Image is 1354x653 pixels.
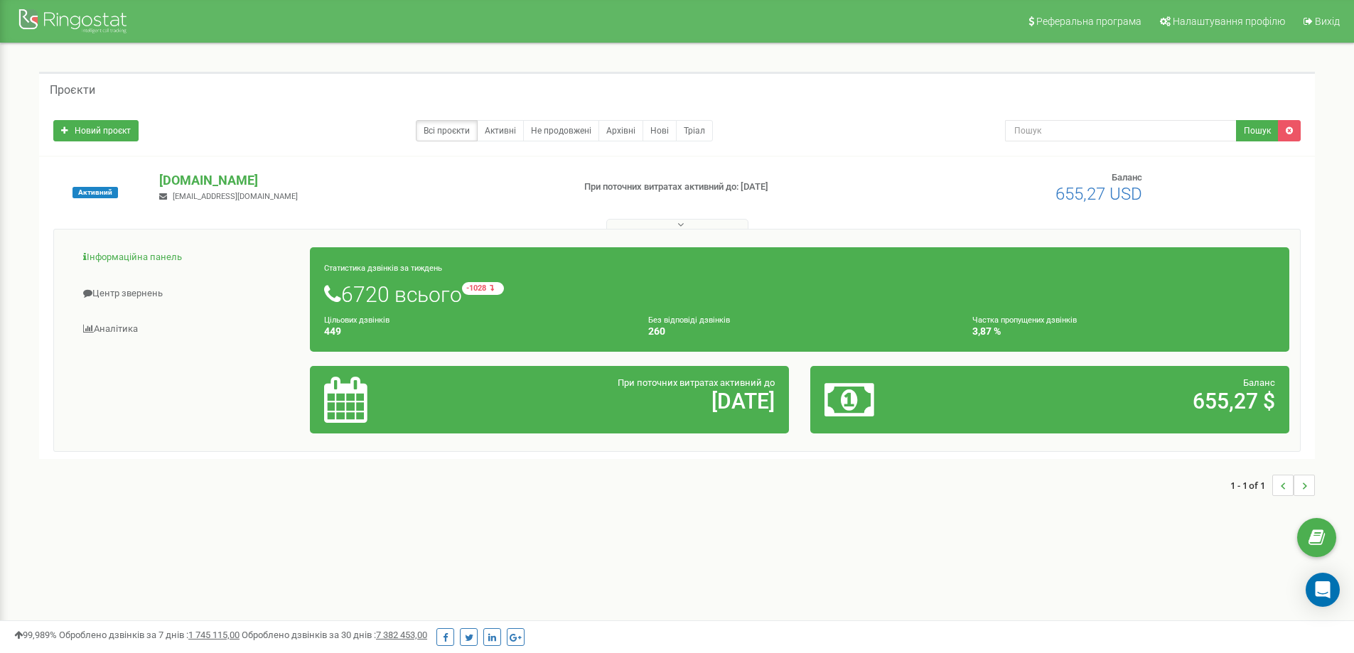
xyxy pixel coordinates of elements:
a: Нові [643,120,677,141]
h4: 260 [648,326,951,337]
h5: Проєкти [50,84,95,97]
a: Всі проєкти [416,120,478,141]
a: Архівні [598,120,643,141]
span: Активний [72,187,118,198]
span: [EMAIL_ADDRESS][DOMAIN_NAME] [173,192,298,201]
a: Центр звернень [65,276,311,311]
a: Тріал [676,120,713,141]
small: Без відповіді дзвінків [648,315,730,325]
h2: [DATE] [481,389,775,413]
span: Реферальна програма [1036,16,1141,27]
a: Інформаційна панель [65,240,311,275]
u: 1 745 115,00 [188,630,240,640]
h1: 6720 всього [324,282,1275,306]
p: При поточних витратах активний до: [DATE] [584,180,880,194]
small: Статистика дзвінків за тиждень [324,264,442,273]
u: 7 382 453,00 [376,630,427,640]
small: Частка пропущених дзвінків [972,315,1077,325]
a: Не продовжені [523,120,599,141]
input: Пошук [1005,120,1237,141]
small: -1028 [462,282,504,295]
span: Налаштування профілю [1173,16,1285,27]
a: Аналiтика [65,312,311,347]
nav: ... [1230,460,1315,510]
small: Цільових дзвінків [324,315,389,325]
span: При поточних витратах активний до [618,377,775,388]
span: Вихід [1315,16,1340,27]
p: [DOMAIN_NAME] [159,171,561,190]
h2: 655,27 $ [982,389,1275,413]
div: Open Intercom Messenger [1306,573,1340,607]
span: Оброблено дзвінків за 30 днів : [242,630,427,640]
h4: 3,87 % [972,326,1275,337]
span: 1 - 1 of 1 [1230,475,1272,496]
span: Оброблено дзвінків за 7 днів : [59,630,240,640]
a: Новий проєкт [53,120,139,141]
span: Баланс [1243,377,1275,388]
span: 655,27 USD [1055,184,1142,204]
h4: 449 [324,326,627,337]
a: Активні [477,120,524,141]
span: 99,989% [14,630,57,640]
button: Пошук [1236,120,1279,141]
span: Баланс [1112,172,1142,183]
